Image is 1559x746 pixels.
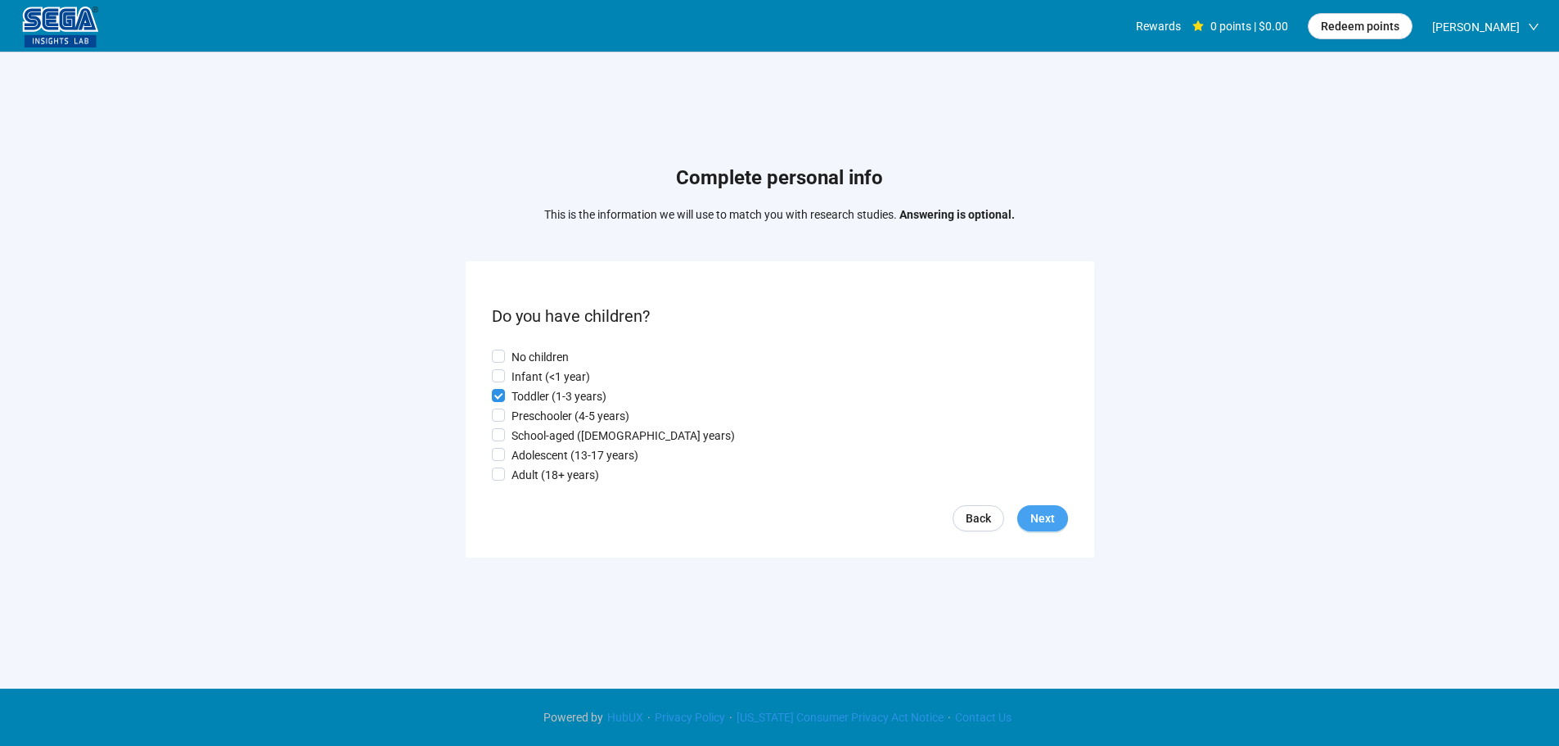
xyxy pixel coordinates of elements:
p: Preschooler (4-5 years) [511,407,629,425]
strong: Answering is optional. [899,208,1015,221]
p: Infant (<1 year) [511,368,590,386]
span: [PERSON_NAME] [1432,1,1520,53]
div: · · · [543,708,1016,726]
a: Contact Us [951,711,1016,724]
span: Redeem points [1321,17,1399,35]
a: Back [953,505,1004,531]
p: Adolescent (13-17 years) [511,446,638,464]
p: Adult (18+ years) [511,466,599,484]
button: Next [1017,505,1068,531]
p: School-aged ([DEMOGRAPHIC_DATA] years) [511,427,735,445]
a: Privacy Policy [651,711,729,724]
h1: Complete personal info [544,163,1015,194]
span: Powered by [543,711,603,724]
p: Toddler (1-3 years) [511,387,606,405]
span: Next [1030,509,1055,527]
p: Do you have children? [492,304,1068,329]
p: No children [511,348,569,366]
p: This is the information we will use to match you with research studies. [544,206,1015,224]
span: Back [966,509,991,527]
a: [US_STATE] Consumer Privacy Act Notice [732,711,948,724]
span: down [1528,21,1539,33]
button: Redeem points [1308,13,1413,39]
span: star [1192,20,1204,32]
a: HubUX [603,711,647,724]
